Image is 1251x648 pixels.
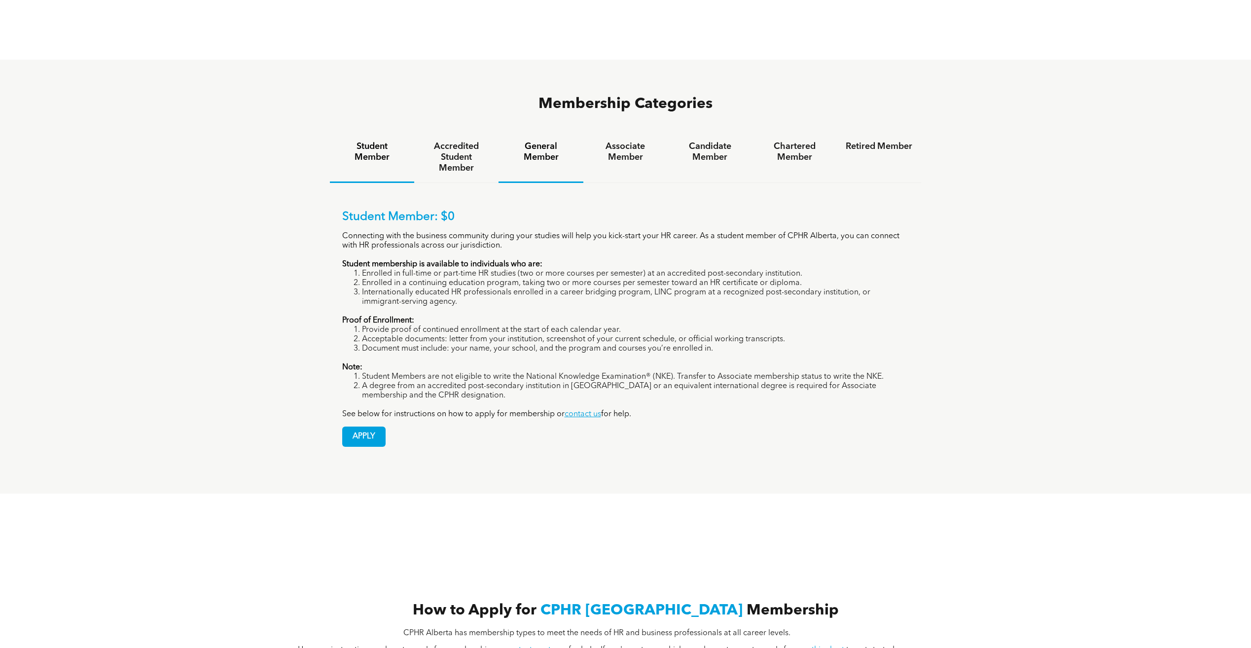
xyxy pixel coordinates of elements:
strong: Note: [342,363,362,371]
span: Membership [747,603,839,618]
h4: Student Member [339,141,405,163]
strong: Proof of Enrollment: [342,317,414,324]
li: Internationally educated HR professionals enrolled in a career bridging program, LINC program at ... [362,288,909,307]
li: Enrolled in full-time or part-time HR studies (two or more courses per semester) at an accredited... [362,269,909,279]
span: Membership Categories [538,97,713,111]
h4: Accredited Student Member [423,141,490,174]
a: APPLY [342,427,386,447]
p: Connecting with the business community during your studies will help you kick-start your HR caree... [342,232,909,251]
li: Enrolled in a continuing education program, taking two or more courses per semester toward an HR ... [362,279,909,288]
span: How to Apply for [413,603,536,618]
p: Student Member: $0 [342,210,909,224]
span: CPHR [GEOGRAPHIC_DATA] [540,603,743,618]
span: CPHR Alberta has membership types to meet the needs of HR and business professionals at all caree... [403,629,790,637]
h4: Retired Member [846,141,912,152]
h4: Chartered Member [761,141,828,163]
span: APPLY [343,427,385,446]
li: Acceptable documents: letter from your institution, screenshot of your current schedule, or offic... [362,335,909,344]
li: Document must include: your name, your school, and the program and courses you’re enrolled in. [362,344,909,354]
li: Provide proof of continued enrollment at the start of each calendar year. [362,325,909,335]
strong: Student membership is available to individuals who are: [342,260,542,268]
li: A degree from an accredited post-secondary institution in [GEOGRAPHIC_DATA] or an equivalent inte... [362,382,909,400]
h4: General Member [507,141,574,163]
h4: Candidate Member [677,141,743,163]
li: Student Members are not eligible to write the National Knowledge Examination® (NKE). Transfer to ... [362,372,909,382]
p: See below for instructions on how to apply for membership or for help. [342,410,909,419]
a: contact us [565,410,601,418]
h4: Associate Member [592,141,659,163]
